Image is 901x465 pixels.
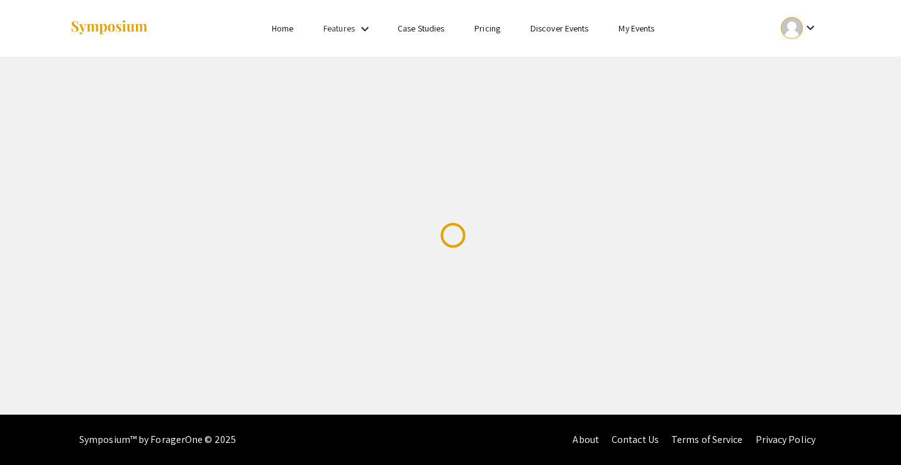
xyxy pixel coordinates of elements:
[618,23,654,34] a: My Events
[612,433,659,446] a: Contact Us
[573,433,599,446] a: About
[768,14,831,42] button: Expand account dropdown
[474,23,500,34] a: Pricing
[530,23,589,34] a: Discover Events
[671,433,743,446] a: Terms of Service
[357,21,372,36] mat-icon: Expand Features list
[79,415,236,465] div: Symposium™ by ForagerOne © 2025
[323,23,355,34] a: Features
[70,20,148,36] img: Symposium by ForagerOne
[272,23,293,34] a: Home
[803,20,818,35] mat-icon: Expand account dropdown
[756,433,815,446] a: Privacy Policy
[848,408,892,456] iframe: Chat
[398,23,444,34] a: Case Studies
